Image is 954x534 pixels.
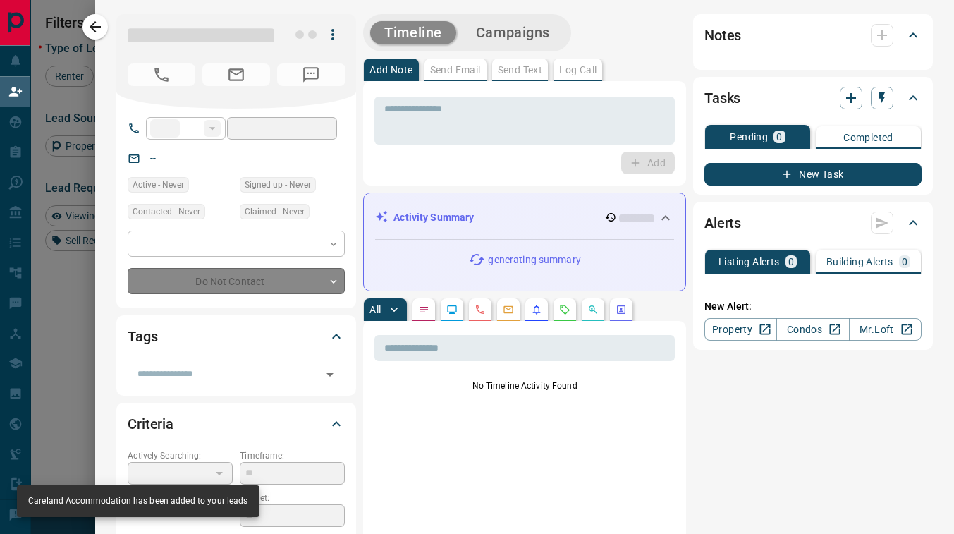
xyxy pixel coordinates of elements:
[128,63,195,86] span: No Number
[704,18,922,52] div: Notes
[704,81,922,115] div: Tasks
[128,268,345,294] div: Do Not Contact
[240,492,345,504] p: Budget:
[826,257,893,267] p: Building Alerts
[369,65,412,75] p: Add Note
[849,318,922,341] a: Mr.Loft
[245,205,305,219] span: Claimed - Never
[704,24,741,47] h2: Notes
[704,163,922,186] button: New Task
[718,257,780,267] p: Listing Alerts
[776,318,849,341] a: Condos
[240,449,345,462] p: Timeframe:
[730,132,768,142] p: Pending
[704,299,922,314] p: New Alert:
[128,325,157,348] h2: Tags
[128,407,345,441] div: Criteria
[587,304,599,315] svg: Opportunities
[704,318,777,341] a: Property
[446,304,458,315] svg: Lead Browsing Activity
[28,490,248,513] div: Careland Accommodation has been added to your leads
[320,365,340,384] button: Open
[369,305,381,315] p: All
[128,449,233,462] p: Actively Searching:
[133,205,200,219] span: Contacted - Never
[370,21,456,44] button: Timeline
[704,206,922,240] div: Alerts
[150,152,156,164] a: --
[902,257,907,267] p: 0
[616,304,627,315] svg: Agent Actions
[704,87,740,109] h2: Tasks
[128,413,173,435] h2: Criteria
[776,132,782,142] p: 0
[418,304,429,315] svg: Notes
[559,304,570,315] svg: Requests
[133,178,184,192] span: Active - Never
[503,304,514,315] svg: Emails
[488,253,580,267] p: generating summary
[531,304,542,315] svg: Listing Alerts
[704,212,741,234] h2: Alerts
[277,63,345,86] span: No Number
[788,257,794,267] p: 0
[462,21,564,44] button: Campaigns
[843,133,893,142] p: Completed
[374,380,675,392] p: No Timeline Activity Found
[375,205,674,231] div: Activity Summary
[128,320,345,353] div: Tags
[202,63,270,86] span: No Email
[393,210,474,225] p: Activity Summary
[475,304,486,315] svg: Calls
[245,178,311,192] span: Signed up - Never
